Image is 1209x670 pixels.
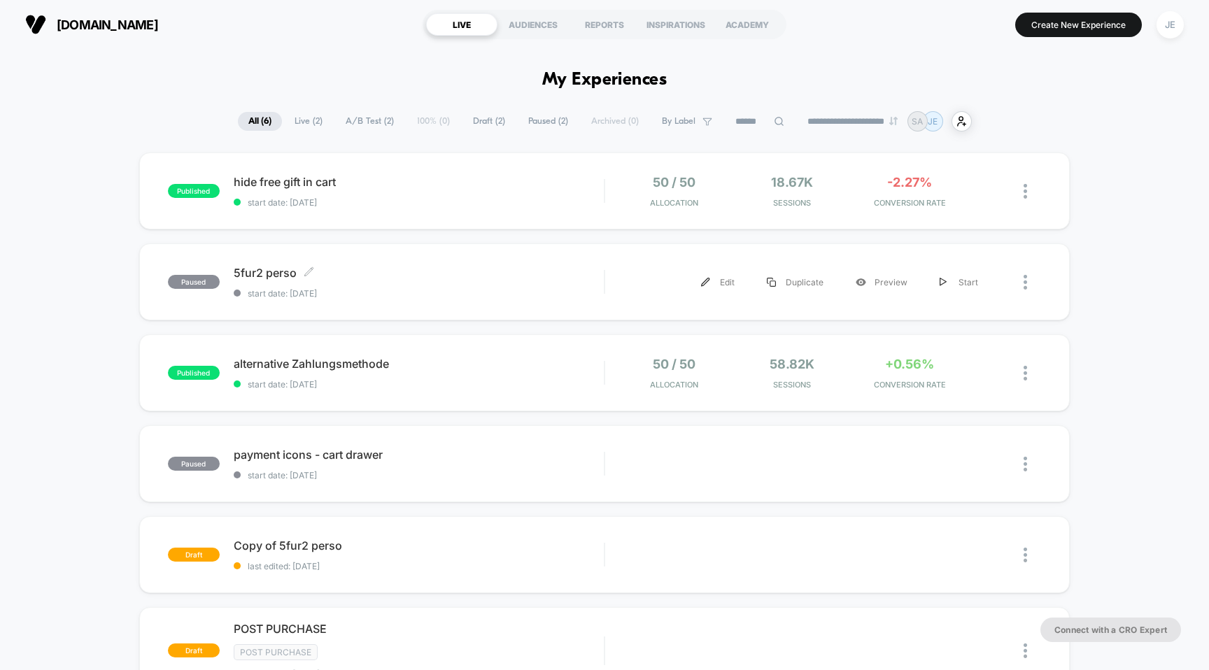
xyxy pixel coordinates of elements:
span: Allocation [650,198,698,208]
img: close [1024,184,1027,199]
span: +0.56% [885,357,934,371]
p: JE [928,116,938,127]
span: Sessions [737,198,847,208]
div: REPORTS [569,13,640,36]
button: Create New Experience [1015,13,1142,37]
span: paused [168,275,220,289]
span: alternative Zahlungsmethode [234,357,604,371]
span: Live ( 2 ) [284,112,333,131]
span: [DOMAIN_NAME] [57,17,158,32]
img: menu [767,278,776,287]
img: Visually logo [25,14,46,35]
div: Preview [840,266,924,298]
img: close [1024,457,1027,471]
img: end [889,117,898,125]
div: JE [1157,11,1184,38]
span: All ( 6 ) [238,112,282,131]
span: draft [168,548,220,562]
span: draft [168,643,220,657]
img: menu [701,278,710,287]
span: start date: [DATE] [234,197,604,208]
span: published [168,184,220,198]
img: menu [940,278,947,287]
span: Post Purchase [234,644,318,660]
div: ACADEMY [712,13,783,36]
span: start date: [DATE] [234,470,604,480]
span: By Label [662,116,695,127]
span: 5fur2 perso [234,266,604,280]
div: Duplicate [751,266,840,298]
h1: My Experiences [542,70,667,90]
img: close [1024,643,1027,658]
span: A/B Test ( 2 ) [335,112,404,131]
span: paused [168,457,220,471]
img: close [1024,366,1027,380]
img: close [1024,275,1027,290]
div: AUDIENCES [497,13,569,36]
button: Connect with a CRO Expert [1040,618,1181,642]
span: Allocation [650,380,698,390]
div: INSPIRATIONS [640,13,712,36]
span: Paused ( 2 ) [518,112,579,131]
span: POST PURCHASE [234,622,604,636]
div: Edit [685,266,751,298]
span: 50 / 50 [653,357,695,371]
span: hide free gift in cart [234,175,604,189]
span: start date: [DATE] [234,288,604,299]
span: published [168,366,220,380]
div: Start [924,266,994,298]
span: last edited: [DATE] [234,561,604,571]
span: start date: [DATE] [234,379,604,390]
button: JE [1152,10,1188,39]
span: CONVERSION RATE [854,380,965,390]
span: payment icons - cart drawer [234,448,604,462]
span: Copy of 5fur2 perso [234,539,604,553]
span: 58.82k [770,357,814,371]
span: 50 / 50 [653,175,695,190]
span: Sessions [737,380,847,390]
span: CONVERSION RATE [854,198,965,208]
span: 18.67k [771,175,813,190]
p: SA [912,116,923,127]
img: close [1024,548,1027,562]
span: -2.27% [887,175,932,190]
div: LIVE [426,13,497,36]
span: Draft ( 2 ) [462,112,516,131]
button: [DOMAIN_NAME] [21,13,162,36]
